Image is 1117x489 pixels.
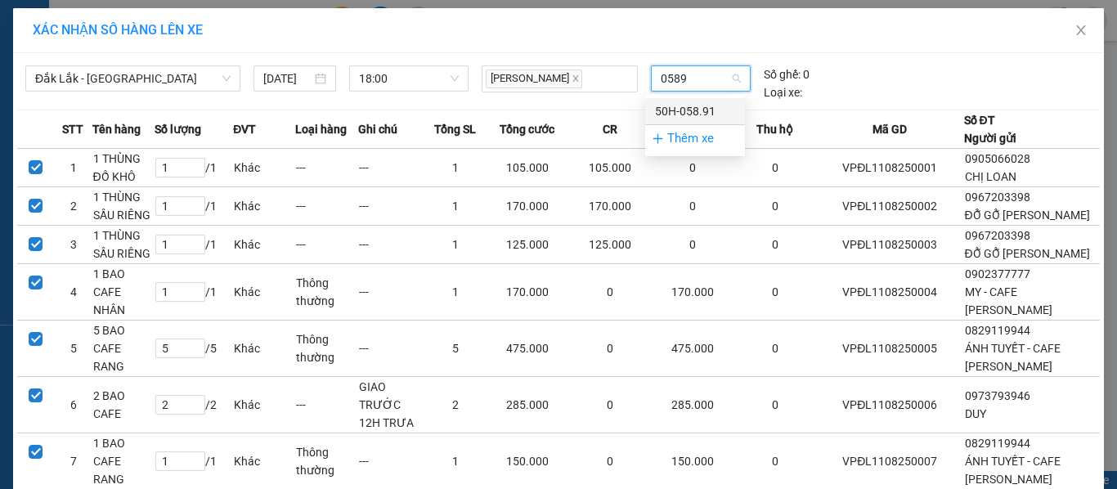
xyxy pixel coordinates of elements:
[191,236,201,246] span: up
[295,226,357,264] td: ---
[652,264,734,321] td: 170.000
[569,187,652,226] td: 170.000
[965,247,1090,260] span: ĐỖ GỖ [PERSON_NAME]
[487,377,569,433] td: 285.000
[186,348,204,357] span: Decrease Value
[295,377,357,433] td: ---
[816,377,963,433] td: VPĐL1108250006
[652,187,734,226] td: 0
[764,65,810,83] div: 0
[92,120,141,138] span: Tên hàng
[965,389,1030,402] span: 0973793946
[358,321,424,377] td: ---
[569,321,652,377] td: 0
[191,198,201,208] span: up
[424,264,487,321] td: 1
[652,226,734,264] td: 0
[965,229,1030,242] span: 0967203398
[92,187,155,226] td: 1 THÙNG SẦU RIÊNG
[186,452,204,461] span: Increase Value
[434,120,476,138] span: Tổng SL
[295,149,357,187] td: ---
[1074,24,1088,37] span: close
[965,455,1061,486] span: ÁNH TUYẾT - CAFE [PERSON_NAME]
[816,321,963,377] td: VPĐL1108250005
[155,149,233,187] td: / 1
[486,70,582,88] span: [PERSON_NAME]
[186,236,204,244] span: Increase Value
[424,377,487,433] td: 2
[358,120,397,138] span: Ghi chú
[191,397,201,406] span: up
[155,377,233,433] td: / 2
[965,324,1030,337] span: 0829119944
[358,187,424,226] td: ---
[186,206,204,215] span: Decrease Value
[55,264,92,321] td: 4
[816,149,963,187] td: VPĐL1108250001
[186,168,204,177] span: Decrease Value
[263,70,311,87] input: 11/08/2025
[295,321,357,377] td: Thông thường
[652,321,734,377] td: 475.000
[155,321,233,377] td: / 5
[487,321,569,377] td: 475.000
[191,168,201,177] span: down
[186,396,204,405] span: Increase Value
[965,342,1061,373] span: ÁNH TUYẾT - CAFE [PERSON_NAME]
[191,284,201,294] span: up
[155,120,201,138] span: Số lượng
[55,321,92,377] td: 5
[186,159,204,168] span: Increase Value
[965,407,986,420] span: DUY
[965,285,1052,316] span: MY - CAFE [PERSON_NAME]
[424,187,487,226] td: 1
[816,187,963,226] td: VPĐL1108250002
[92,149,155,187] td: 1 THÙNG ĐỒ KHÔ
[487,187,569,226] td: 170.000
[186,283,204,292] span: Increase Value
[186,405,204,414] span: Decrease Value
[487,226,569,264] td: 125.000
[62,120,83,138] span: STT
[572,74,580,83] span: close
[733,264,816,321] td: 0
[191,405,201,415] span: down
[359,66,460,91] span: 18:00
[191,244,201,254] span: down
[186,339,204,348] span: Increase Value
[186,461,204,470] span: Decrease Value
[233,264,295,321] td: Khác
[295,187,357,226] td: ---
[55,149,92,187] td: 1
[965,170,1016,183] span: CHỊ LOAN
[233,120,256,138] span: ĐVT
[603,120,617,138] span: CR
[965,191,1030,204] span: 0967203398
[965,267,1030,280] span: 0902377777
[487,264,569,321] td: 170.000
[965,437,1030,450] span: 0829119944
[645,124,745,153] div: Thêm xe
[55,226,92,264] td: 3
[55,377,92,433] td: 6
[816,226,963,264] td: VPĐL1108250003
[295,120,347,138] span: Loại hàng
[295,264,357,321] td: Thông thường
[569,226,652,264] td: 125.000
[233,377,295,433] td: Khác
[816,264,963,321] td: VPĐL1108250004
[569,377,652,433] td: 0
[92,377,155,433] td: 2 BAO CAFE
[155,264,233,321] td: / 1
[733,149,816,187] td: 0
[424,149,487,187] td: 1
[733,377,816,433] td: 0
[233,187,295,226] td: Khác
[155,187,233,226] td: / 1
[873,120,907,138] span: Mã GD
[645,98,745,124] div: 50H-058.91
[764,83,802,101] span: Loại xe:
[965,209,1090,222] span: ĐỖ GỖ [PERSON_NAME]
[487,149,569,187] td: 105.000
